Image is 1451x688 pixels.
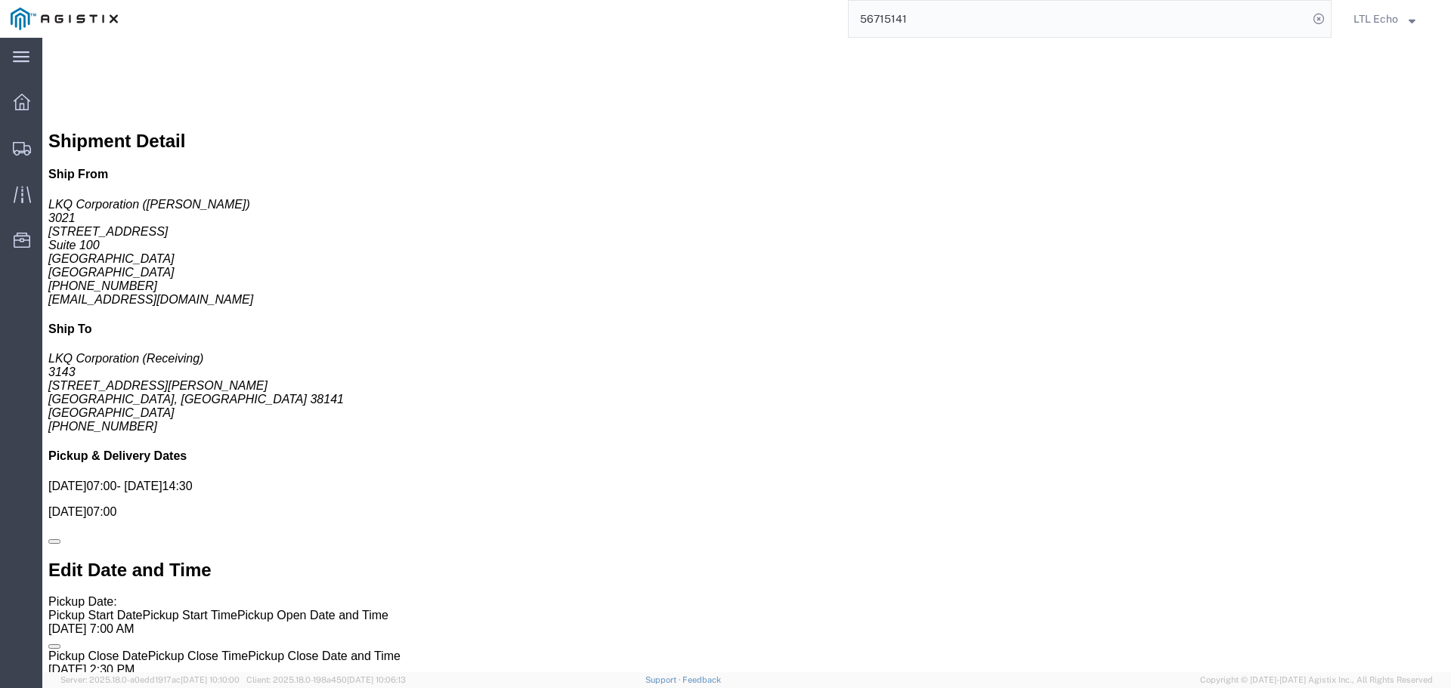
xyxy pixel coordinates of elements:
span: Copyright © [DATE]-[DATE] Agistix Inc., All Rights Reserved [1200,674,1433,686]
button: LTL Echo [1353,10,1430,28]
img: logo [11,8,118,30]
a: Support [645,675,683,684]
iframe: To enrich screen reader interactions, please activate Accessibility in Grammarly extension settings [42,38,1451,672]
span: Server: 2025.18.0-a0edd1917ac [60,675,240,684]
input: Search for shipment number, reference number [849,1,1308,37]
span: LTL Echo [1354,11,1398,27]
span: Client: 2025.18.0-198a450 [246,675,406,684]
span: [DATE] 10:10:00 [181,675,240,684]
a: Feedback [682,675,721,684]
span: [DATE] 10:06:13 [347,675,406,684]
